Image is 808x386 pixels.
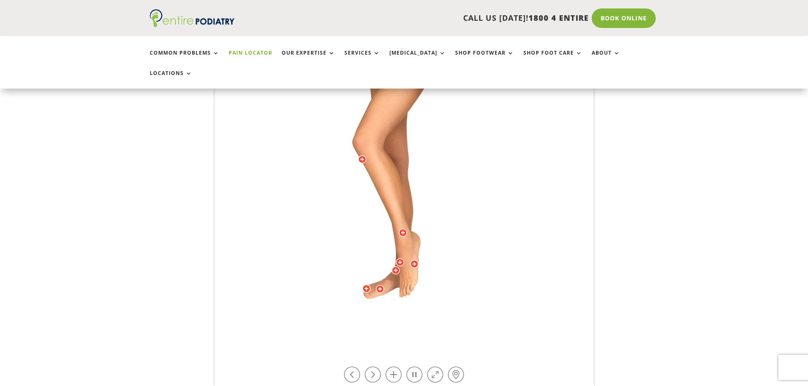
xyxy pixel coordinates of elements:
[229,50,272,68] a: Pain Locator
[344,50,380,68] a: Services
[150,70,192,89] a: Locations
[528,13,589,23] span: 1800 4 ENTIRE
[150,20,235,29] a: Entire Podiatry
[389,50,446,68] a: [MEDICAL_DATA]
[592,8,656,28] a: Book Online
[406,367,422,383] a: Play / Stop
[267,13,589,24] p: CALL US [DATE]!
[150,50,219,68] a: Common Problems
[150,9,235,27] img: logo (1)
[592,50,620,68] a: About
[523,50,582,68] a: Shop Foot Care
[365,367,381,383] a: Rotate right
[448,367,464,383] a: Hot-spots on / off
[287,6,521,345] img: 120.jpg
[455,50,514,68] a: Shop Footwear
[427,367,443,383] a: Full Screen on / off
[386,367,402,383] a: Zoom in / out
[344,367,360,383] a: Rotate left
[282,50,335,68] a: Our Expertise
